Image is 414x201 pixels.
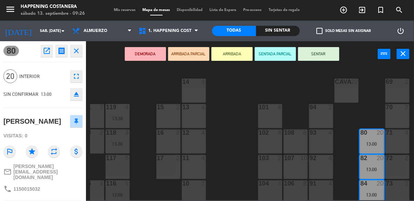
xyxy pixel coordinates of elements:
[405,180,409,187] div: 2
[41,45,53,57] button: open_in_new
[21,10,85,17] div: sábado 13. septiembre - 09:26
[106,104,107,110] div: 119
[405,155,409,161] div: 2
[397,49,410,59] button: close
[3,145,16,158] i: outlined_flag
[174,8,206,12] span: Disponibilidad
[70,145,83,158] i: attach_money
[84,29,107,33] span: Almuerzo
[43,47,51,55] i: open_in_new
[377,155,384,161] div: 20
[5,4,15,17] button: menu
[386,155,386,161] div: 72
[125,47,166,61] button: DEMORADA
[377,180,384,187] div: 20
[201,104,206,110] div: 4
[278,180,282,187] div: 4
[70,45,83,57] button: close
[125,155,129,161] div: 6
[284,130,285,136] div: 108
[157,155,157,161] div: 17
[3,69,17,83] span: 20
[106,180,107,187] div: 116
[317,28,323,34] span: check_box_outline_blank
[106,192,130,197] div: 12:00
[201,180,206,187] div: 7
[360,192,384,197] div: 13:00
[278,130,282,136] div: 4
[59,27,67,35] i: arrow_drop_down
[380,49,389,58] i: power_input
[125,130,129,136] div: 3
[111,8,139,12] span: Mis reservas
[405,104,409,110] div: 2
[176,104,180,110] div: 2
[340,6,348,14] i: add_circle_outline
[303,180,307,187] div: 8
[265,8,304,12] span: Tarjetas de regalo
[157,130,157,136] div: 16
[21,3,85,10] div: Happening Costanera
[176,130,180,136] div: 2
[335,79,336,85] div: CAVA
[70,88,83,100] button: eject
[399,49,407,58] i: close
[41,91,52,97] span: 13:00
[125,104,129,110] div: 4
[212,26,256,36] div: Todas
[100,180,104,187] div: 4
[106,155,107,161] div: 117
[278,155,282,161] div: 2
[3,91,39,97] span: SIN CONFIRMAR
[351,79,358,85] div: 22
[106,130,107,136] div: 118
[48,145,60,158] i: repeat
[72,47,80,55] i: close
[201,155,206,161] div: 4
[72,72,80,80] i: fullscreen
[125,180,129,187] div: 6
[377,130,384,136] div: 20
[255,47,296,61] button: SENTADA PARCIAL
[378,49,391,59] button: power_input
[3,130,83,142] div: Visitas: 0
[284,155,285,161] div: 107
[201,130,206,136] div: 4
[13,186,40,192] span: 1150015032
[358,6,367,14] i: exit_to_app
[139,8,174,12] span: Mapa de mesas
[72,90,80,98] i: eject
[360,167,384,172] div: 13:00
[256,26,300,36] div: Sin sentar
[360,142,384,146] div: 13:00
[100,130,104,136] div: 2
[201,79,206,85] div: 4
[55,45,68,57] button: receipt
[386,79,386,85] div: 69
[395,6,404,14] i: search
[206,8,240,12] span: Lista de Espera
[5,4,15,14] i: menu
[317,28,371,34] label: Solo mesas sin asignar
[19,72,67,80] span: INTERIOR
[176,155,180,161] div: 2
[106,116,130,121] div: 13:30
[3,164,83,180] a: mail_outline[PERSON_NAME][EMAIL_ADDRESS][DOMAIN_NAME]
[284,180,285,187] div: 106
[168,47,209,61] button: ARRIBADA PARCIAL
[3,185,12,193] i: phone
[301,155,307,161] div: 10
[329,155,333,161] div: 4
